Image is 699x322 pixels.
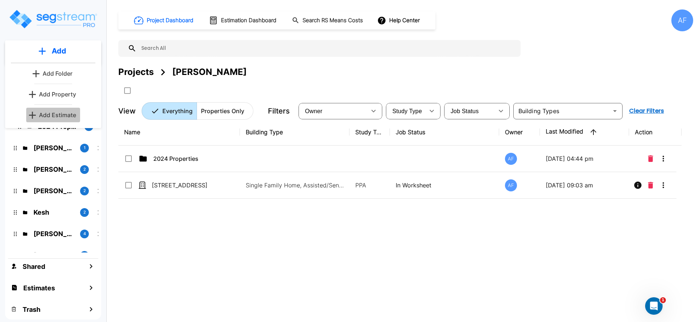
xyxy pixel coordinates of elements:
[631,178,645,192] button: Info
[83,188,86,194] p: 2
[505,153,517,165] div: AF
[26,87,80,102] a: Add Property
[83,166,86,172] p: 2
[43,69,72,78] p: Add Folder
[26,108,80,122] button: Add Estimate
[390,119,499,146] th: Job Status
[152,181,225,190] p: [STREET_ADDRESS]
[39,111,76,119] p: Add Estimate
[396,181,494,190] p: In Worksheet
[8,9,98,29] img: Logo
[645,178,656,192] button: Delete
[656,178,671,192] button: More-Options
[505,179,517,191] div: AF
[162,107,193,115] p: Everything
[83,209,86,215] p: 2
[23,305,40,314] h1: Trash
[147,16,193,25] h1: Project Dashboard
[376,13,423,27] button: Help Center
[118,119,240,146] th: Name
[33,250,74,260] p: Chuny Herzka
[33,207,74,217] p: Kesh
[172,65,247,79] div: [PERSON_NAME]
[197,102,253,120] button: Properties Only
[83,252,86,258] p: 2
[349,119,390,146] th: Study Type
[660,297,666,303] span: 1
[33,143,74,153] p: Isaak Markovitz
[33,186,74,196] p: Ari Eisenman
[246,181,344,190] p: Single Family Home, Assisted/Senior Living Site
[629,119,682,146] th: Action
[52,45,66,56] p: Add
[5,40,101,61] button: Add
[499,119,540,146] th: Owner
[268,106,290,116] p: Filters
[305,108,323,114] span: Owner
[446,101,494,121] div: Select
[656,151,671,166] button: More-Options
[118,65,154,79] div: Projects
[610,106,620,116] button: Open
[23,262,45,271] h1: Shared
[546,154,623,163] p: [DATE] 04:44 pm
[671,9,693,31] div: AF
[645,297,663,315] iframe: Intercom live chat
[30,66,76,81] button: Add Folder
[23,283,55,293] h1: Estimates
[84,145,86,151] p: 1
[33,229,74,239] p: Josh Strum
[387,101,424,121] div: Select
[300,101,366,121] div: Select
[240,119,349,146] th: Building Type
[33,164,74,174] p: Barry Donath
[516,106,608,116] input: Building Types
[392,108,422,114] span: Study Type
[83,231,86,237] p: 4
[645,151,656,166] button: Delete
[137,40,517,57] input: Search All
[39,90,76,99] p: Add Property
[206,13,280,28] button: Estimation Dashboard
[201,107,244,115] p: Properties Only
[131,12,197,28] button: Project Dashboard
[289,13,367,28] button: Search RS Means Costs
[142,102,253,120] div: Platform
[626,104,667,118] button: Clear Filters
[120,83,135,98] button: SelectAll
[221,16,276,25] h1: Estimation Dashboard
[153,154,226,163] p: 2024 Properties
[355,181,384,190] p: PPA
[540,119,629,146] th: Last Modified
[546,181,623,190] p: [DATE] 09:03 am
[303,16,363,25] h1: Search RS Means Costs
[451,108,479,114] span: Job Status
[118,106,136,116] p: View
[142,102,197,120] button: Everything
